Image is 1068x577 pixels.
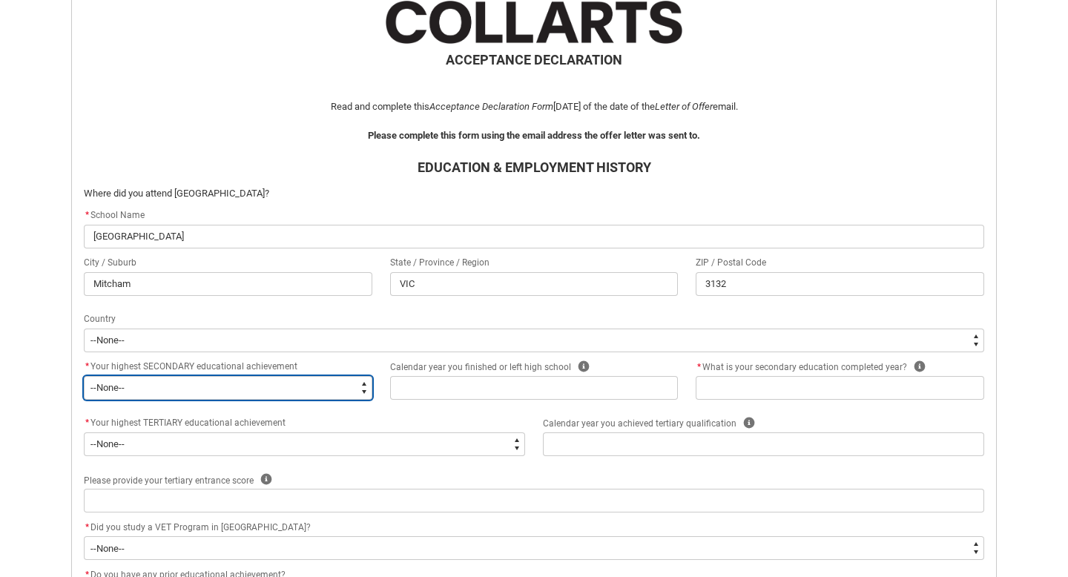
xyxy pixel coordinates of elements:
abbr: required [85,361,89,372]
abbr: required [85,210,89,220]
i: Acceptance Declaration [429,101,530,112]
abbr: required [697,362,701,372]
p: Where did you attend [GEOGRAPHIC_DATA]? [84,186,984,201]
span: Your highest SECONDARY educational achievement [90,361,297,372]
i: Form [532,101,553,112]
span: Calendar year you achieved tertiary qualification [543,418,736,429]
span: School Name [84,210,145,220]
span: Did you study a VET Program in [GEOGRAPHIC_DATA]? [90,522,311,533]
p: Read and complete this [DATE] of the date of the email. [84,99,984,114]
b: EDUCATION & EMPLOYMENT HISTORY [418,159,651,175]
b: Please complete this form using the email address the offer letter was sent to. [368,130,700,141]
span: Country [84,314,116,324]
span: ZIP / Postal Code [696,257,766,268]
span: State / Province / Region [390,257,489,268]
h2: ACCEPTANCE DECLARATION [84,50,984,70]
span: Calendar year you finished or left high school [390,362,571,372]
span: Please provide your tertiary entrance score [84,475,254,486]
span: Your highest TERTIARY educational achievement [90,418,286,428]
img: CollartsLargeTitle [386,1,682,44]
span: City / Suburb [84,257,136,268]
abbr: required [85,522,89,533]
abbr: required [85,418,89,428]
span: What is your secondary education completed year? [696,362,907,372]
i: Letter of Offer [655,101,713,112]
